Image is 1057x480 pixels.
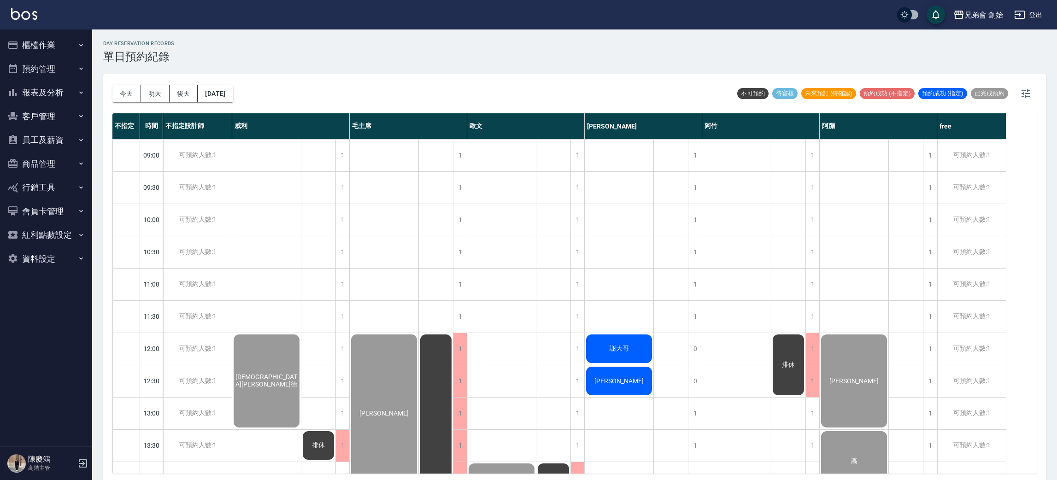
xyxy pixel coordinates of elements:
div: 1 [335,172,349,204]
span: 謝大哥 [608,345,631,353]
div: 1 [805,430,819,462]
div: 10:00 [140,204,163,236]
div: 兄弟會 創始 [964,9,1003,21]
div: 1 [335,204,349,236]
div: 1 [923,430,937,462]
button: 預約管理 [4,57,88,81]
div: 可預約人數:1 [937,333,1006,365]
div: [PERSON_NAME] [585,113,702,139]
div: 1 [453,236,467,268]
div: 1 [923,172,937,204]
div: 毛主席 [350,113,467,139]
img: Person [7,454,26,473]
div: 1 [923,301,937,333]
div: 1 [688,430,702,462]
div: 11:30 [140,300,163,333]
button: 商品管理 [4,152,88,176]
div: 1 [453,398,467,429]
button: save [927,6,945,24]
div: 1 [453,333,467,365]
div: 1 [805,398,819,429]
div: 1 [453,140,467,171]
div: 歐文 [467,113,585,139]
div: 13:00 [140,397,163,429]
div: 1 [570,204,584,236]
span: 高 [849,457,859,466]
div: 可預約人數:1 [163,398,232,429]
button: 會員卡管理 [4,199,88,223]
div: 1 [570,333,584,365]
div: 1 [688,204,702,236]
div: 可預約人數:1 [937,430,1006,462]
span: 待審核 [772,89,798,98]
div: 可預約人數:1 [163,301,232,333]
div: 1 [570,236,584,268]
p: 高階主管 [28,464,75,472]
button: 員工及薪資 [4,128,88,152]
div: 1 [570,172,584,204]
div: 可預約人數:1 [163,236,232,268]
div: 1 [570,269,584,300]
span: 預約成功 (不指定) [860,89,915,98]
h3: 單日預約紀錄 [103,50,175,63]
div: 10:30 [140,236,163,268]
div: 1 [688,269,702,300]
div: 1 [335,236,349,268]
div: 1 [335,365,349,397]
div: 1 [805,172,819,204]
div: 1 [805,140,819,171]
div: 可預約人數:1 [937,204,1006,236]
span: 已完成預約 [971,89,1008,98]
div: 0 [688,365,702,397]
h2: day Reservation records [103,41,175,47]
div: 1 [923,333,937,365]
div: 1 [805,269,819,300]
div: 1 [453,269,467,300]
div: 可預約人數:1 [937,398,1006,429]
div: 1 [453,365,467,397]
span: [PERSON_NAME] [593,377,646,385]
div: 1 [453,172,467,204]
button: 報表及分析 [4,81,88,105]
div: 13:30 [140,429,163,462]
div: 12:00 [140,333,163,365]
div: 1 [688,172,702,204]
div: 1 [453,430,467,462]
div: 不指定 [112,113,140,139]
button: [DATE] [198,85,233,102]
div: 1 [570,430,584,462]
div: 阿竹 [702,113,820,139]
div: 威利 [232,113,350,139]
div: 1 [805,301,819,333]
div: 1 [923,236,937,268]
div: 1 [335,398,349,429]
div: 1 [688,301,702,333]
div: 1 [923,365,937,397]
div: 1 [570,365,584,397]
span: [PERSON_NAME] [358,410,411,417]
div: 可預約人數:1 [937,301,1006,333]
div: 1 [570,140,584,171]
button: 紅利點數設定 [4,223,88,247]
div: 可預約人數:1 [163,172,232,204]
div: 1 [335,269,349,300]
div: 可預約人數:1 [937,269,1006,300]
div: 1 [688,140,702,171]
div: 1 [453,301,467,333]
span: 排休 [310,441,327,450]
div: 可預約人數:1 [937,140,1006,171]
div: 1 [570,301,584,333]
div: 1 [923,398,937,429]
div: 0 [688,333,702,365]
div: 1 [335,430,349,462]
div: 可預約人數:1 [163,365,232,397]
button: 登出 [1010,6,1046,23]
span: 不可預約 [737,89,769,98]
div: 可預約人數:1 [937,236,1006,268]
div: 1 [805,204,819,236]
div: 1 [688,398,702,429]
div: 可預約人數:1 [937,172,1006,204]
div: 可預約人數:1 [163,204,232,236]
div: free [937,113,1006,139]
img: Logo [11,8,37,20]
